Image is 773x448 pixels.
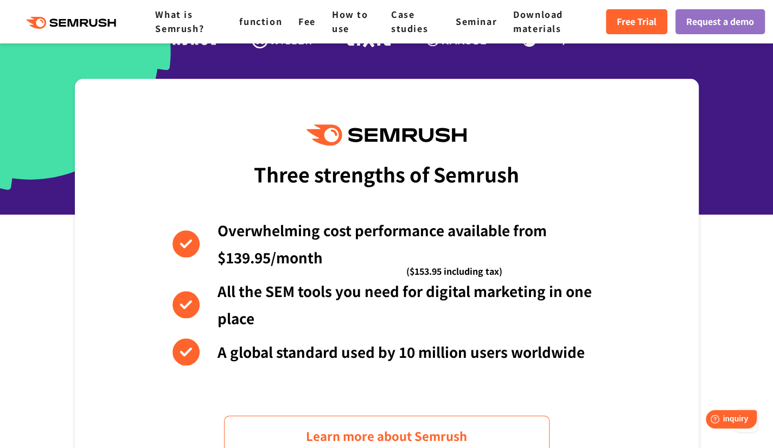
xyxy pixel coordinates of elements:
[675,9,765,34] a: Request a demo
[306,124,466,146] img: Semrush
[239,15,282,28] a: function
[456,15,497,28] a: Seminar
[513,8,563,35] a: Download materials
[218,281,592,328] font: All the SEM tools you need for digital marketing in one place
[617,15,656,28] font: Free Trial
[332,8,368,35] a: How to use
[686,15,754,28] font: Request a demo
[254,160,519,188] font: Three strengths of Semrush
[676,406,761,436] iframe: Help widget launcher
[406,264,502,277] font: ($153.95 including tax)
[606,9,667,34] a: Free Trial
[306,427,467,444] font: Learn more about Semrush
[391,8,428,35] a: Case studies
[218,342,585,362] font: A global standard used by 10 million users worldwide
[298,15,316,28] a: Fee
[155,8,204,35] a: What is Semrush?
[218,220,547,267] font: Overwhelming cost performance available from $139.95/month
